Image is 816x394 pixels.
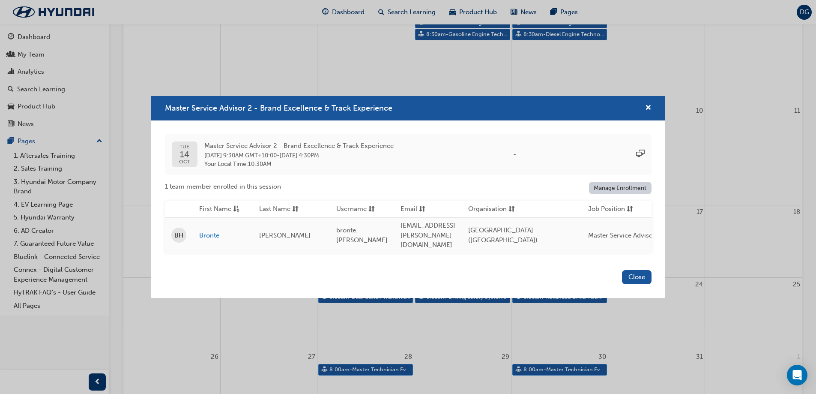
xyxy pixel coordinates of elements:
[468,226,538,244] span: [GEOGRAPHIC_DATA] ([GEOGRAPHIC_DATA])
[588,204,635,215] button: Job Positionsorting-icon
[292,204,299,215] span: sorting-icon
[336,204,367,215] span: Username
[174,231,183,241] span: BH
[259,232,311,239] span: [PERSON_NAME]
[204,160,394,168] span: Your Local Time : 10:30AM
[468,204,507,215] span: Organisation
[401,222,455,249] span: [EMAIL_ADDRESS][PERSON_NAME][DOMAIN_NAME]
[165,182,281,192] span: 1 team member enrolled in this session
[588,232,655,239] span: Master Service Advisor
[513,150,516,158] span: -
[401,204,448,215] button: Emailsorting-icon
[589,182,652,194] a: Manage Enrollment
[151,96,665,298] div: Master Service Advisor 2 - Brand Excellence & Track Experience
[645,105,652,112] span: cross-icon
[336,204,383,215] button: Usernamesorting-icon
[179,159,190,165] span: OCT
[259,204,290,215] span: Last Name
[204,141,394,168] div: -
[199,204,246,215] button: First Nameasc-icon
[165,103,392,113] span: Master Service Advisor 2 - Brand Excellence & Track Experience
[336,226,388,244] span: bronte.[PERSON_NAME]
[199,204,231,215] span: First Name
[401,204,417,215] span: Email
[179,144,190,150] span: TUE
[622,270,652,284] button: Close
[419,204,425,215] span: sorting-icon
[468,204,515,215] button: Organisationsorting-icon
[179,150,190,159] span: 14
[627,204,633,215] span: sorting-icon
[645,103,652,114] button: cross-icon
[588,204,625,215] span: Job Position
[368,204,375,215] span: sorting-icon
[787,365,807,385] div: Open Intercom Messenger
[199,231,246,241] a: Bronte
[508,204,515,215] span: sorting-icon
[259,204,306,215] button: Last Namesorting-icon
[233,204,239,215] span: asc-icon
[280,152,319,159] span: 15 Oct 2025 4:30PM
[204,141,394,151] span: Master Service Advisor 2 - Brand Excellence & Track Experience
[204,152,277,159] span: 14 Oct 2025 9:30AM GMT+10:00
[636,150,645,159] span: sessionType_ONLINE_URL-icon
